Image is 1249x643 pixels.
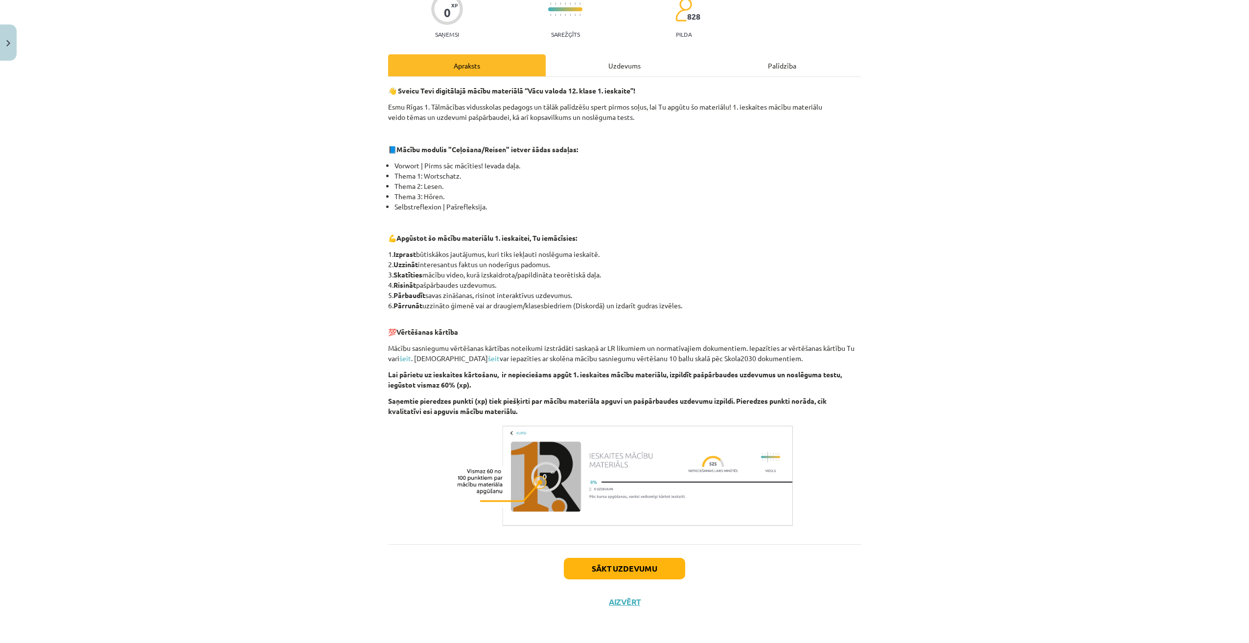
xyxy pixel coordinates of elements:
[579,2,580,5] img: icon-short-line-57e1e144782c952c97e751825c79c345078a6d821885a25fce030b3d8c18986b.svg
[393,291,425,299] b: Pārbaudīt
[394,181,861,191] li: Thema 2: Lesen.
[550,14,551,16] img: icon-short-line-57e1e144782c952c97e751825c79c345078a6d821885a25fce030b3d8c18986b.svg
[388,396,827,415] strong: Saņemtie pieredzes punkti (xp) tiek piešķirti par mācību materiāla apguvi un pašpārbaudes uzdevum...
[388,102,861,122] p: Esmu Rīgas 1. Tālmācības vidusskolas pedagogs un tālāk palīdzēšu spert pirmos soļus, lai Tu apgūt...
[388,249,861,311] p: 1. būtiskākos jautājumus, kuri tiks iekļauti noslēguma ieskaitē. 2. interesantus faktus un noderī...
[570,2,571,5] img: icon-short-line-57e1e144782c952c97e751825c79c345078a6d821885a25fce030b3d8c18986b.svg
[394,171,861,181] li: Thema 1: Wortschatz.
[687,12,700,21] span: 828
[555,2,556,5] img: icon-short-line-57e1e144782c952c97e751825c79c345078a6d821885a25fce030b3d8c18986b.svg
[431,31,463,38] p: Saņemsi
[560,2,561,5] img: icon-short-line-57e1e144782c952c97e751825c79c345078a6d821885a25fce030b3d8c18986b.svg
[444,6,451,20] div: 0
[396,327,458,336] b: Vērtēšanas kārtība
[393,250,416,258] b: Izprast
[560,14,561,16] img: icon-short-line-57e1e144782c952c97e751825c79c345078a6d821885a25fce030b3d8c18986b.svg
[6,40,10,46] img: icon-close-lesson-0947bae3869378f0d4975bcd49f059093ad1ed9edebbc8119c70593378902aed.svg
[575,14,576,16] img: icon-short-line-57e1e144782c952c97e751825c79c345078a6d821885a25fce030b3d8c18986b.svg
[488,354,500,363] a: šeit
[564,558,685,579] button: Sākt uzdevumu
[394,202,861,212] li: Selbstreflexion | Pašrefleksija.
[546,54,703,76] div: Uzdevums
[703,54,861,76] div: Palīdzība
[388,144,861,155] p: 📘
[565,2,566,5] img: icon-short-line-57e1e144782c952c97e751825c79c345078a6d821885a25fce030b3d8c18986b.svg
[551,31,580,38] p: Sarežģīts
[388,317,861,337] p: 💯
[388,54,546,76] div: Apraksts
[393,280,416,289] b: Risināt
[399,354,411,363] a: šeit
[394,191,861,202] li: Thema 3: Hören.
[393,301,422,310] b: Pārrunāt
[575,2,576,5] img: icon-short-line-57e1e144782c952c97e751825c79c345078a6d821885a25fce030b3d8c18986b.svg
[550,2,551,5] img: icon-short-line-57e1e144782c952c97e751825c79c345078a6d821885a25fce030b3d8c18986b.svg
[676,31,692,38] p: pilda
[388,343,861,364] p: Mācību sasniegumu vērtēšanas kārtības noteikumi izstrādāti saskaņā ar LR likumiem un normatīvajie...
[565,14,566,16] img: icon-short-line-57e1e144782c952c97e751825c79c345078a6d821885a25fce030b3d8c18986b.svg
[570,14,571,16] img: icon-short-line-57e1e144782c952c97e751825c79c345078a6d821885a25fce030b3d8c18986b.svg
[388,233,861,243] p: 💪
[451,2,458,8] span: XP
[606,597,643,607] button: Aizvērt
[555,14,556,16] img: icon-short-line-57e1e144782c952c97e751825c79c345078a6d821885a25fce030b3d8c18986b.svg
[393,260,418,269] b: Uzzināt
[393,270,422,279] b: Skatīties
[396,145,578,154] strong: Mācību modulis "Ceļošana/Reisen" ietver šādas sadaļas:
[579,14,580,16] img: icon-short-line-57e1e144782c952c97e751825c79c345078a6d821885a25fce030b3d8c18986b.svg
[388,86,635,95] strong: 👋 Sveicu Tevi digitālajā mācību materiālā “Vācu valoda 12. klase 1. ieskaite”!
[388,370,842,389] strong: Lai pārietu uz ieskaites kārtošanu, ir nepieciešams apgūt 1. ieskaites mācību materiālu, izpildīt...
[394,161,861,171] li: Vorwort | Pirms sāc mācīties! Ievada daļa.
[396,233,577,242] b: Apgūstot šo mācību materiālu 1. ieskaitei, Tu iemācīsies:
